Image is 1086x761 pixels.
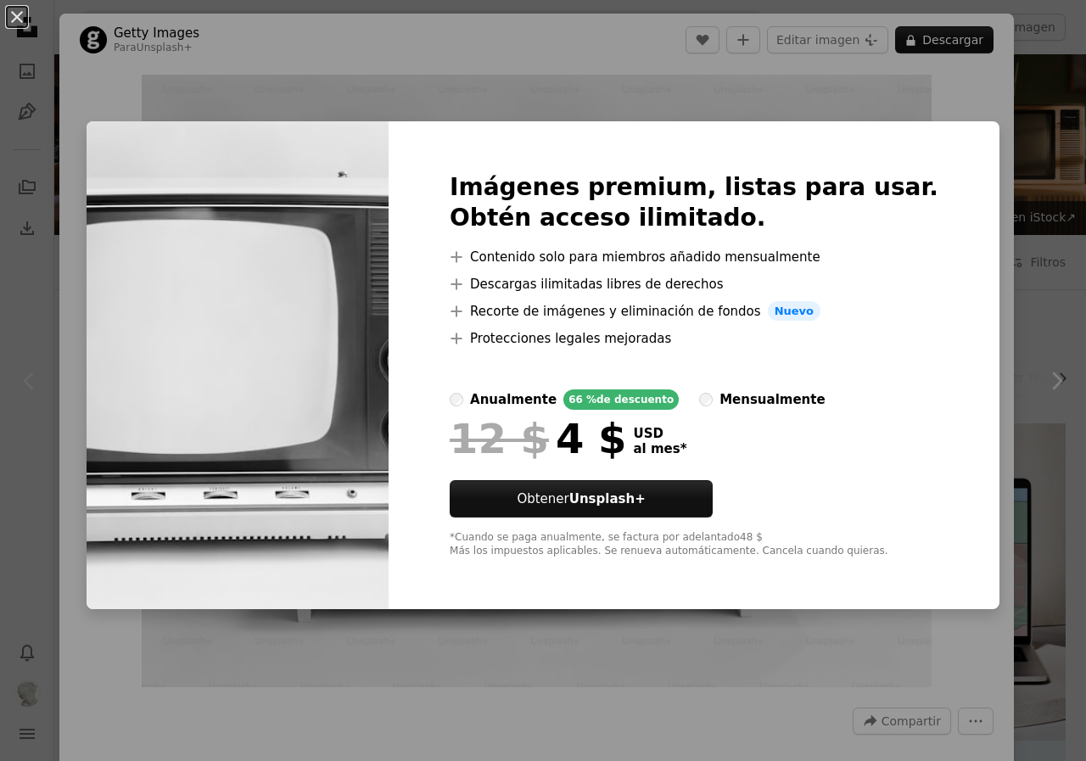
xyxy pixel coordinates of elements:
[768,301,820,322] span: Nuevo
[699,393,713,406] input: mensualmente
[450,531,938,558] div: *Cuando se paga anualmente, se factura por adelantado 48 $ Más los impuestos aplicables. Se renue...
[563,389,679,410] div: 66 % de descuento
[450,328,938,349] li: Protecciones legales mejoradas
[87,121,389,610] img: premium_photo-1664392122271-a1aedb05a7c6
[450,274,938,294] li: Descargas ilimitadas libres de derechos
[450,172,938,233] h2: Imágenes premium, listas para usar. Obtén acceso ilimitado.
[633,441,686,456] span: al mes *
[450,301,938,322] li: Recorte de imágenes y eliminación de fondos
[470,389,557,410] div: anualmente
[450,480,713,518] a: ObtenerUnsplash+
[450,393,463,406] input: anualmente66 %de descuento
[450,417,549,461] span: 12 $
[633,426,686,441] span: USD
[450,247,938,267] li: Contenido solo para miembros añadido mensualmente
[719,389,825,410] div: mensualmente
[450,417,626,461] div: 4 $
[569,491,646,506] strong: Unsplash+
